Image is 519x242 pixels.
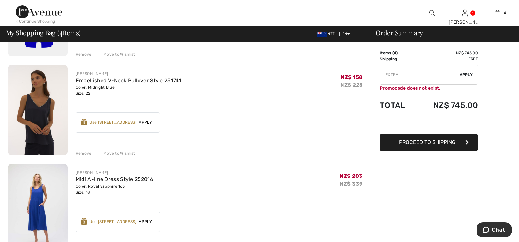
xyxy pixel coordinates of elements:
td: NZ$ 745.00 [415,94,478,117]
s: NZ$ 225 [340,82,362,88]
td: Total [380,94,415,117]
span: NZ$ 203 [340,173,362,179]
div: Use [STREET_ADDRESS] [89,120,136,125]
div: Promocode does not exist. [380,85,478,92]
div: Remove [76,150,92,156]
td: NZ$ 745.00 [415,50,478,56]
td: Free [415,56,478,62]
div: [PERSON_NAME] [76,170,153,176]
span: NZ$ 158 [341,74,362,80]
div: < Continue Shopping [16,18,55,24]
iframe: PayPal [380,117,478,131]
div: Order Summary [368,29,515,36]
td: Shipping [380,56,415,62]
div: Remove [76,51,92,57]
span: Proceed to Shipping [399,139,455,145]
span: EN [342,32,350,36]
img: Embellished V-Neck Pullover Style 251741 [8,65,68,155]
a: Midi A-line Dress Style 252016 [76,176,153,182]
a: Sign In [462,10,468,16]
div: [PERSON_NAME] [449,19,481,26]
s: NZ$ 339 [340,181,362,187]
img: My Info [462,9,468,17]
img: New Zealand Dollar [317,32,327,37]
span: My Shopping Bag ( Items) [6,29,81,36]
span: 4 [394,51,396,55]
span: 4 [504,10,506,16]
input: Promo code [380,65,460,84]
span: 4 [59,28,63,36]
a: 4 [481,9,513,17]
div: Use [STREET_ADDRESS] [89,219,136,225]
iframe: Opens a widget where you can chat to one of our agents [477,222,512,239]
div: Move to Wishlist [98,51,135,57]
a: Embellished V-Neck Pullover Style 251741 [76,77,181,84]
img: Reward-Logo.svg [81,119,87,125]
span: NZD [317,32,338,36]
button: Proceed to Shipping [380,134,478,151]
div: Color: Midnight Blue Size: 22 [76,84,181,96]
span: Apply [136,219,155,225]
span: Apply [136,120,155,125]
div: Color: Royal Sapphire 163 Size: 18 [76,183,153,195]
img: 1ère Avenue [16,5,62,18]
td: Items ( ) [380,50,415,56]
div: Move to Wishlist [98,150,135,156]
span: Apply [460,72,473,78]
div: [PERSON_NAME] [76,71,181,77]
img: My Bag [495,9,500,17]
img: Reward-Logo.svg [81,218,87,225]
img: search the website [429,9,435,17]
